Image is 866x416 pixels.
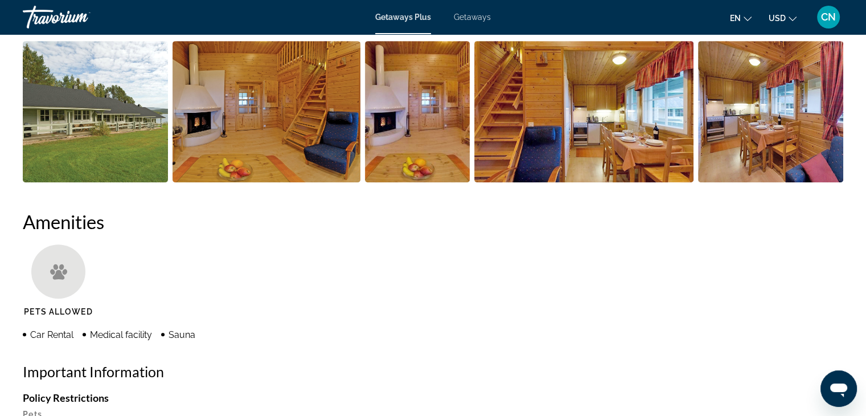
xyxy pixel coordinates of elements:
span: Car Rental [30,329,73,340]
button: Change currency [769,10,797,26]
span: Sauna [169,329,195,340]
iframe: Button to launch messaging window [820,370,857,407]
button: User Menu [814,5,843,29]
h4: Policy Restrictions [23,391,843,404]
button: Open full-screen image slider [474,40,693,183]
a: Getaways Plus [375,13,431,22]
h2: Important Information [23,363,843,380]
button: Change language [730,10,752,26]
span: CN [821,11,836,23]
button: Open full-screen image slider [698,40,843,183]
span: en [730,14,741,23]
button: Open full-screen image slider [23,40,168,183]
span: Pets Allowed [24,307,92,316]
button: Open full-screen image slider [173,40,360,183]
span: USD [769,14,786,23]
span: Medical facility [90,329,152,340]
button: Open full-screen image slider [365,40,470,183]
a: Travorium [23,2,137,32]
h2: Amenities [23,210,843,233]
a: Getaways [454,13,491,22]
